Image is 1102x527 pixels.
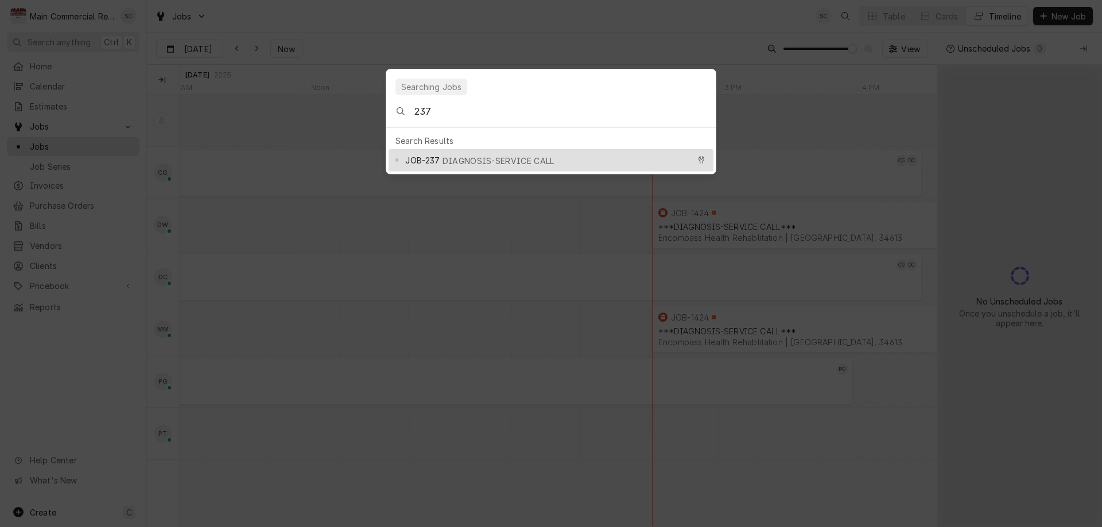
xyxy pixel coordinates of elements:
input: Search [414,95,716,127]
div: Searching Jobs [400,81,463,93]
span: JOB-237 [405,154,440,166]
div: Suggestions [389,132,713,171]
div: Global Command Menu [386,69,716,174]
div: Search Results [389,132,713,149]
span: DIAGNOSIS-SERVICE CALL [443,155,554,167]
